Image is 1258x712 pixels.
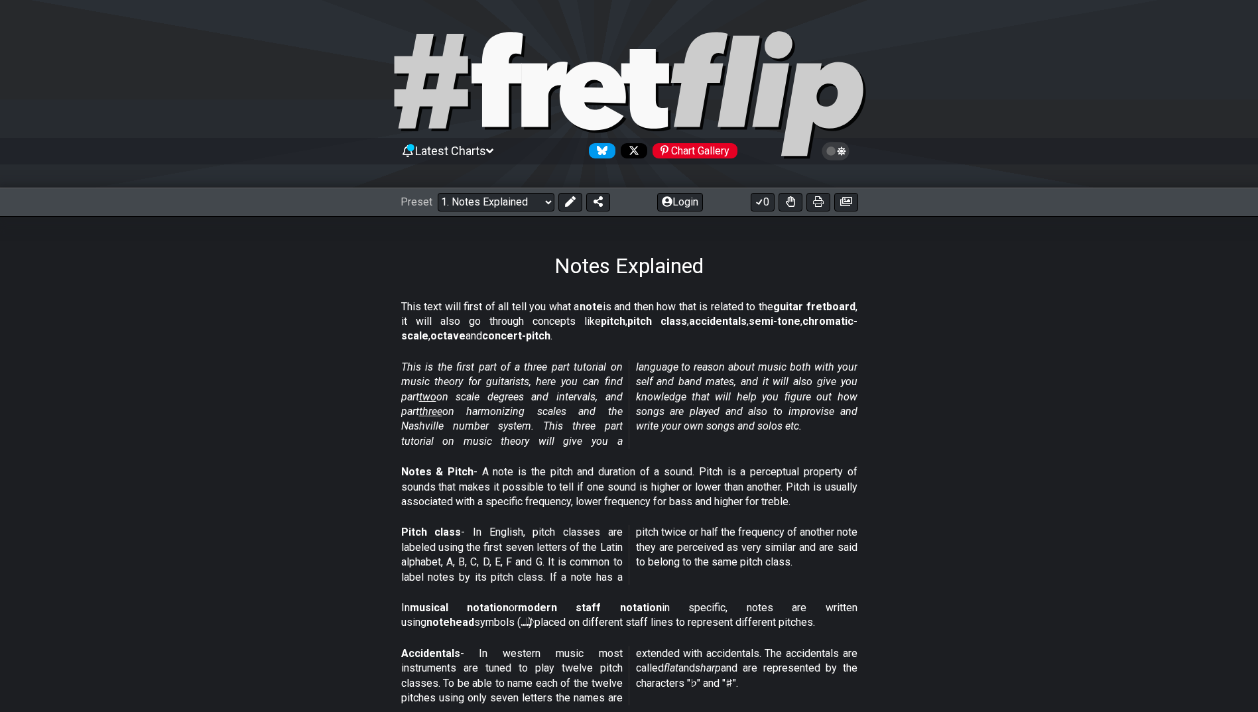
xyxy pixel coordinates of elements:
button: Print [806,193,830,211]
strong: notehead [426,616,474,628]
em: This is the first part of a three part tutorial on music theory for guitarists, here you can find... [401,361,857,447]
strong: pitch [601,315,625,327]
p: - In English, pitch classes are labeled using the first seven letters of the Latin alphabet, A, B... [401,525,857,585]
strong: Notes & Pitch [401,465,473,478]
strong: Pitch class [401,526,462,538]
em: sharp [695,662,721,674]
strong: musical notation [410,601,509,614]
strong: pitch class [627,315,687,327]
button: Toggle Dexterity for all fretkits [779,193,802,211]
p: - In western music most instruments are tuned to play twelve pitch classes. To be able to name ea... [401,646,857,706]
p: - A note is the pitch and duration of a sound. Pitch is a perceptual property of sounds that make... [401,465,857,509]
strong: semi-tone [749,315,800,327]
button: Login [657,193,703,211]
div: Chart Gallery [653,143,737,158]
h1: Notes Explained [554,253,704,278]
span: two [419,390,436,403]
strong: concert-pitch [482,329,550,342]
a: #fretflip at Pinterest [647,143,737,158]
em: flat [664,662,678,674]
strong: modern staff notation [518,601,662,614]
a: Follow #fretflip at Bluesky [584,143,615,158]
p: This text will first of all tell you what a is and then how that is related to the , it will also... [401,300,857,344]
strong: accidentals [689,315,747,327]
p: In or in specific, notes are written using symbols (𝅝 𝅗𝅥 𝅘𝅥 𝅘𝅥𝅮) placed on different staff lines to r... [401,601,857,630]
a: Follow #fretflip at X [615,143,647,158]
button: Edit Preset [558,193,582,211]
span: Preset [401,196,432,208]
button: 0 [751,193,775,211]
select: Preset [438,193,554,211]
strong: octave [430,329,466,342]
button: Create image [834,193,858,211]
strong: Accidentals [401,647,460,660]
strong: guitar fretboard [773,300,855,313]
span: three [419,405,442,418]
button: Share Preset [586,193,610,211]
span: Latest Charts [415,144,486,158]
span: Toggle light / dark theme [828,145,844,157]
strong: note [580,300,603,313]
